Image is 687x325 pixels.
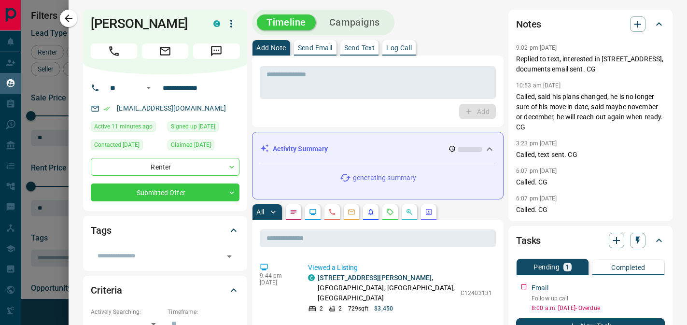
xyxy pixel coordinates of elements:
div: Renter [91,158,239,176]
div: Tasks [516,229,665,252]
h2: Criteria [91,283,122,298]
svg: Listing Alerts [367,208,375,216]
p: Activity Summary [273,144,328,154]
p: Log Call [386,44,412,51]
p: Follow up call [532,294,665,303]
p: 3:23 pm [DATE] [516,140,557,147]
p: 2 [320,304,323,313]
p: 6:07 pm [DATE] [516,168,557,174]
p: 9:02 pm [DATE] [516,44,557,51]
p: 2 [338,304,342,313]
span: Message [193,43,239,59]
h2: Notes [516,16,541,32]
span: Contacted [DATE] [94,140,140,150]
p: $3,450 [374,304,393,313]
a: [EMAIL_ADDRESS][DOMAIN_NAME] [117,104,226,112]
p: C12403131 [461,289,492,297]
div: condos.ca [213,20,220,27]
svg: Lead Browsing Activity [309,208,317,216]
div: Mon Sep 15 2025 [91,140,163,153]
div: condos.ca [308,274,315,281]
div: Criteria [91,279,239,302]
div: Notes [516,13,665,36]
p: 8:00 a.m. [DATE] - Overdue [532,304,665,312]
p: Send Email [298,44,333,51]
p: Timeframe: [168,308,239,316]
p: All [256,209,264,215]
h2: Tasks [516,233,541,248]
button: Open [223,250,236,263]
svg: Requests [386,208,394,216]
p: Actively Searching: [91,308,163,316]
p: 1 [565,264,569,270]
a: [STREET_ADDRESS][PERSON_NAME] [318,274,432,282]
span: Active 11 minutes ago [94,122,153,131]
p: Send Text [344,44,375,51]
span: Call [91,43,137,59]
div: Submitted Offer [91,184,239,201]
p: Called, said his plans changed, he is no longer sure of his move in date, said maybe november or ... [516,92,665,132]
h1: [PERSON_NAME] [91,16,199,31]
h2: Tags [91,223,111,238]
div: Mon Sep 08 2025 [168,140,239,153]
p: 6:07 pm [DATE] [516,195,557,202]
p: 729 sqft [348,304,369,313]
p: Completed [611,264,645,271]
button: Campaigns [320,14,390,30]
svg: Notes [290,208,297,216]
div: Activity Summary [260,140,495,158]
p: Replied to text, interested in [STREET_ADDRESS], documents email sent. CG [516,54,665,74]
span: Signed up [DATE] [171,122,215,131]
p: Viewed a Listing [308,263,492,273]
svg: Emails [348,208,355,216]
svg: Email Verified [103,105,110,112]
p: Add Note [256,44,286,51]
p: Called, text sent. CG [516,150,665,160]
p: Called. CG [516,177,665,187]
svg: Agent Actions [425,208,433,216]
p: , [GEOGRAPHIC_DATA], [GEOGRAPHIC_DATA], [GEOGRAPHIC_DATA] [318,273,456,303]
div: Thu Aug 28 2025 [168,121,239,135]
div: Tags [91,219,239,242]
p: generating summary [353,173,416,183]
button: Timeline [257,14,316,30]
p: Email [532,283,548,293]
svg: Calls [328,208,336,216]
p: 10:53 am [DATE] [516,82,561,89]
p: [DATE] [260,279,294,286]
span: Claimed [DATE] [171,140,211,150]
p: Pending [533,264,560,270]
p: Called. CG [516,205,665,215]
p: 9:44 pm [260,272,294,279]
div: Tue Sep 16 2025 [91,121,163,135]
svg: Opportunities [406,208,413,216]
button: Open [143,82,154,94]
span: Email [142,43,188,59]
